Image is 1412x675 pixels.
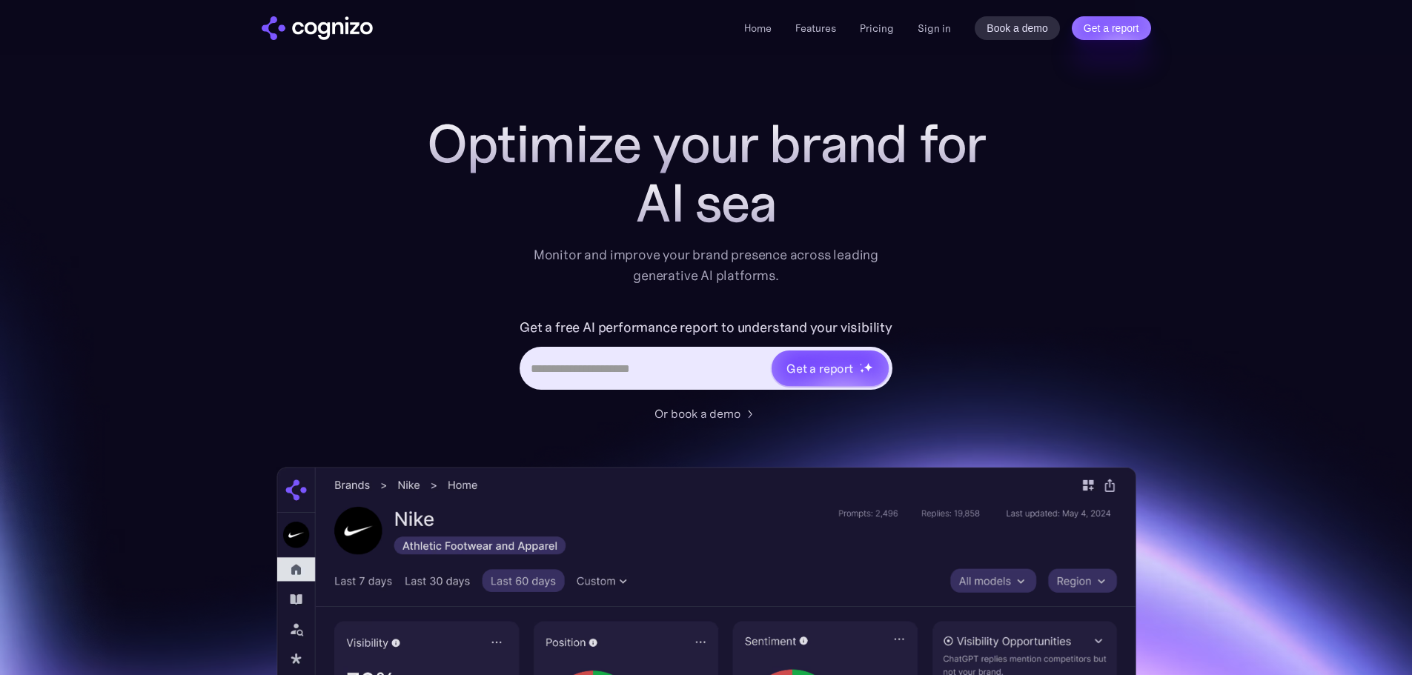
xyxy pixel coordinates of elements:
[795,21,836,35] a: Features
[654,405,740,422] div: Or book a demo
[975,16,1060,40] a: Book a demo
[864,362,873,372] img: star
[770,349,890,388] a: Get a reportstarstarstar
[860,368,865,373] img: star
[262,16,373,40] a: home
[410,114,1003,173] h1: Optimize your brand for
[786,359,853,377] div: Get a report
[860,21,894,35] a: Pricing
[654,405,758,422] a: Or book a demo
[918,19,951,37] a: Sign in
[262,16,373,40] img: cognizo logo
[860,363,862,365] img: star
[524,245,889,286] div: Monitor and improve your brand presence across leading generative AI platforms.
[744,21,772,35] a: Home
[520,316,892,339] label: Get a free AI performance report to understand your visibility
[1072,16,1151,40] a: Get a report
[410,173,1003,233] div: AI sea
[520,316,892,397] form: Hero URL Input Form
